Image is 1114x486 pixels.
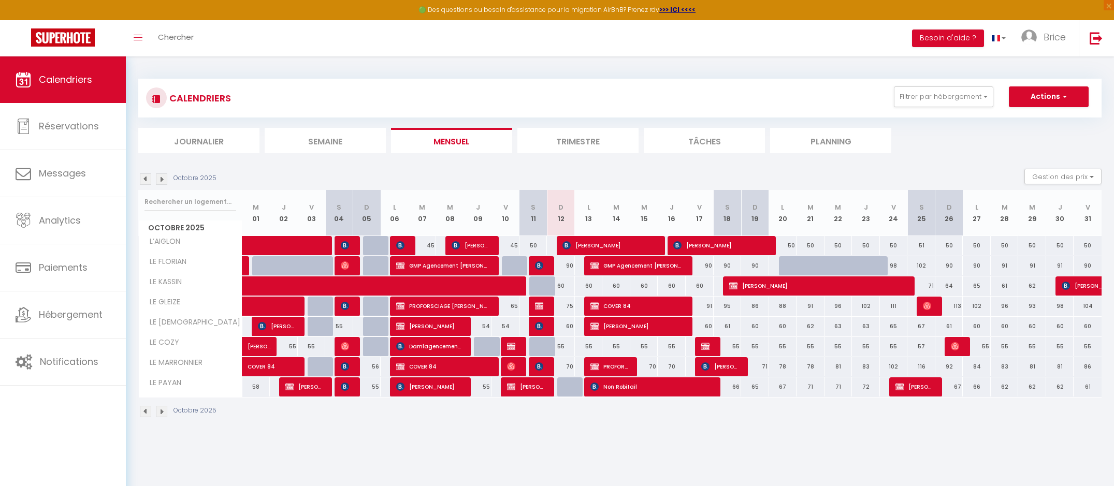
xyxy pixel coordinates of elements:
abbr: M [641,202,647,212]
th: 06 [381,190,409,236]
div: 55 [630,337,658,356]
span: COVER 84 [248,351,295,371]
span: LE MARRONNIER [140,357,205,369]
span: [PERSON_NAME] [248,331,271,351]
span: COVER 84 [396,357,489,376]
div: 60 [547,276,575,296]
abbr: J [476,202,480,212]
abbr: M [1029,202,1035,212]
th: 02 [270,190,298,236]
div: 61 [714,317,742,336]
abbr: J [1058,202,1062,212]
th: 22 [824,190,852,236]
th: 23 [852,190,880,236]
abbr: D [364,202,369,212]
div: 102 [963,297,991,316]
div: 50 [852,236,880,255]
div: 116 [907,357,935,376]
div: 55 [963,337,991,356]
div: 86 [741,297,769,316]
span: [PERSON_NAME] [535,316,544,336]
div: 78 [797,357,824,376]
th: 01 [242,190,270,236]
span: LE COZY [140,337,182,348]
span: [PERSON_NAME] [396,377,461,396]
li: Planning [770,128,891,153]
abbr: S [531,202,536,212]
div: 55 [658,337,686,356]
abbr: L [975,202,978,212]
span: [PERSON_NAME] [535,296,544,316]
span: LE [DEMOGRAPHIC_DATA] [140,317,243,328]
p: Octobre 2025 [173,406,216,416]
abbr: D [558,202,563,212]
span: Chercher [158,32,194,42]
div: 60 [1074,317,1102,336]
th: 13 [575,190,603,236]
div: 55 [714,337,742,356]
div: 54 [464,317,492,336]
th: 28 [991,190,1019,236]
div: 63 [852,317,880,336]
div: 67 [769,377,797,396]
li: Tâches [644,128,765,153]
div: 81 [824,357,852,376]
th: 11 [519,190,547,236]
div: 55 [797,337,824,356]
div: 55 [769,337,797,356]
p: Octobre 2025 [173,173,216,183]
div: 113 [935,297,963,316]
div: 51 [907,236,935,255]
div: 75 [547,297,575,316]
div: 62 [1018,377,1046,396]
div: 104 [1074,297,1102,316]
div: 62 [1046,377,1074,396]
span: [PERSON_NAME] [562,235,656,255]
abbr: M [1002,202,1008,212]
span: [PERSON_NAME] [396,235,406,255]
span: LE KASSIN [140,276,184,288]
th: 20 [769,190,797,236]
div: 50 [880,236,908,255]
span: [PERSON_NAME] [590,316,684,336]
th: 16 [658,190,686,236]
abbr: M [447,202,453,212]
div: 55 [991,337,1019,356]
span: [PERSON_NAME] [701,336,711,356]
span: [PERSON_NAME] [396,316,461,336]
div: 84 [963,357,991,376]
div: 55 [353,377,381,396]
span: LE PAYAN [140,377,184,389]
span: PROFORSCIAGE [PERSON_NAME] [396,296,489,316]
div: 60 [963,317,991,336]
div: 55 [298,337,326,356]
div: 55 [325,317,353,336]
div: 90 [714,256,742,275]
div: 60 [658,276,686,296]
abbr: J [670,202,674,212]
div: 81 [1046,357,1074,376]
span: [PERSON_NAME] [285,377,323,396]
div: 60 [991,317,1019,336]
span: Réservations [39,120,99,132]
th: 04 [325,190,353,236]
div: 70 [547,357,575,376]
span: Non Robitail [590,377,712,396]
div: 57 [907,337,935,356]
li: Semaine [265,128,386,153]
div: 54 [491,317,519,336]
div: 83 [991,357,1019,376]
span: Damlagencement Sas [396,336,461,356]
div: 91 [797,297,824,316]
span: [PERSON_NAME] [535,256,544,275]
div: 98 [880,256,908,275]
img: logout [1090,32,1103,45]
div: 71 [797,377,824,396]
abbr: D [947,202,952,212]
span: [PERSON_NAME] [452,235,489,255]
div: 55 [547,337,575,356]
div: 96 [991,297,1019,316]
a: Chercher [150,20,201,56]
div: 91 [686,297,714,316]
button: Filtrer par hébergement [894,86,993,107]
